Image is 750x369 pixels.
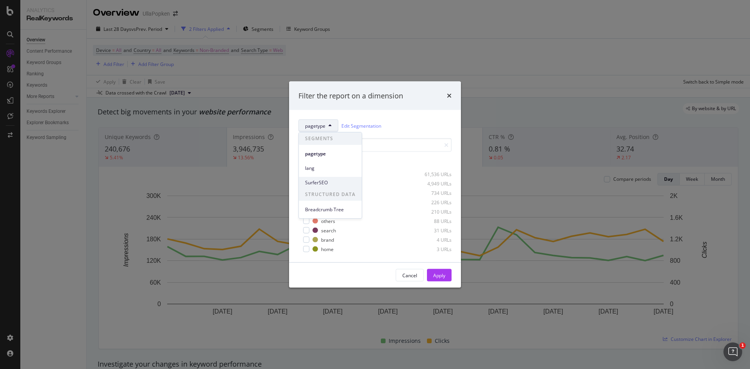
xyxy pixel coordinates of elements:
[305,150,355,157] span: pagetype
[298,91,403,101] div: Filter the report on a dimension
[447,91,452,101] div: times
[305,122,325,129] span: pagetype
[298,138,452,152] input: Search
[289,81,461,288] div: modal
[413,180,452,187] div: 4,949 URLs
[413,189,452,196] div: 734 URLs
[321,236,334,243] div: brand
[299,188,362,201] span: STRUCTURED DATA
[321,217,335,224] div: others
[413,208,452,215] div: 210 URLs
[299,132,362,145] span: SEGMENTS
[305,206,355,213] span: Breadcrumb Tree
[413,236,452,243] div: 4 URLs
[321,227,336,234] div: search
[413,199,452,205] div: 226 URLs
[427,269,452,282] button: Apply
[413,227,452,234] div: 31 URLs
[739,342,746,349] span: 1
[305,179,355,186] span: SurferSEO
[305,165,355,172] span: lang
[413,217,452,224] div: 88 URLs
[413,246,452,252] div: 3 URLs
[298,158,452,165] div: Select all data available
[433,272,445,278] div: Apply
[298,119,338,132] button: pagetype
[402,272,417,278] div: Cancel
[413,171,452,177] div: 61,536 URLs
[396,269,424,282] button: Cancel
[341,121,381,130] a: Edit Segmentation
[321,246,334,252] div: home
[723,342,742,361] iframe: Intercom live chat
